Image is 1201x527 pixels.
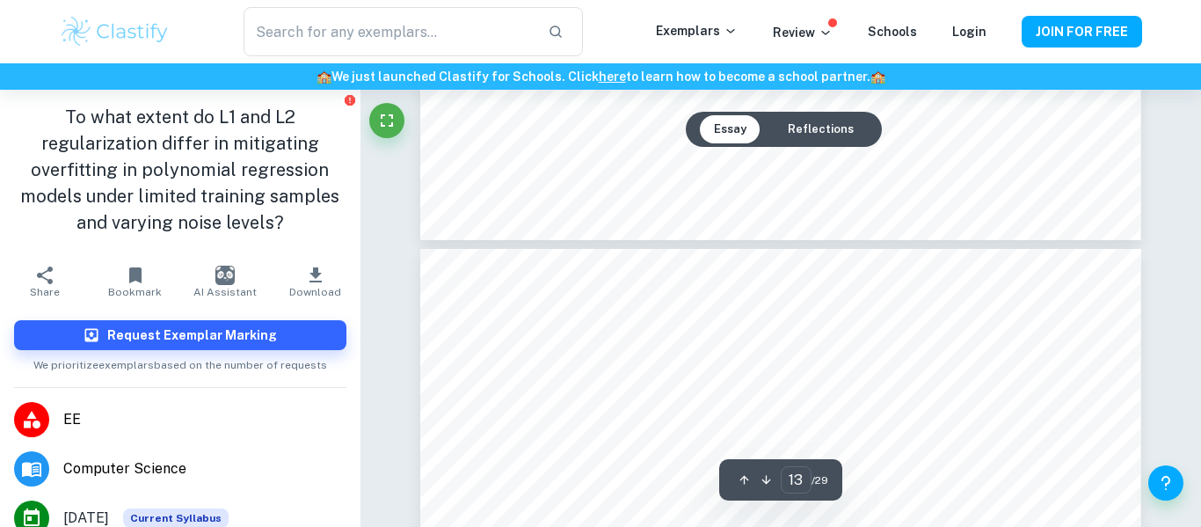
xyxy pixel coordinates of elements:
[107,326,277,345] h6: Request Exemplar Marking
[63,409,346,430] span: EE
[656,21,738,40] p: Exemplars
[870,70,885,84] span: 🏫
[193,286,257,298] span: AI Assistant
[1022,16,1142,48] button: JOIN FOR FREE
[30,286,60,298] span: Share
[59,14,171,49] img: Clastify logo
[952,25,986,39] a: Login
[14,320,346,350] button: Request Exemplar Marking
[599,70,626,84] a: here
[289,286,341,298] span: Download
[270,257,360,306] button: Download
[1148,465,1183,501] button: Help and Feedback
[14,104,346,236] h1: To what extent do L1 and L2 regularization differ in mitigating overfitting in polynomial regress...
[369,103,404,138] button: Fullscreen
[33,350,327,373] span: We prioritize exemplars based on the number of requests
[344,93,357,106] button: Report issue
[4,67,1197,86] h6: We just launched Clastify for Schools. Click to learn how to become a school partner.
[63,458,346,479] span: Computer Science
[317,70,331,84] span: 🏫
[868,25,917,39] a: Schools
[774,115,868,143] button: Reflections
[700,115,761,143] button: Essay
[812,472,828,488] span: / 29
[180,257,270,306] button: AI Assistant
[773,23,833,42] p: Review
[215,266,235,285] img: AI Assistant
[108,286,162,298] span: Bookmark
[90,257,179,306] button: Bookmark
[244,7,534,56] input: Search for any exemplars...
